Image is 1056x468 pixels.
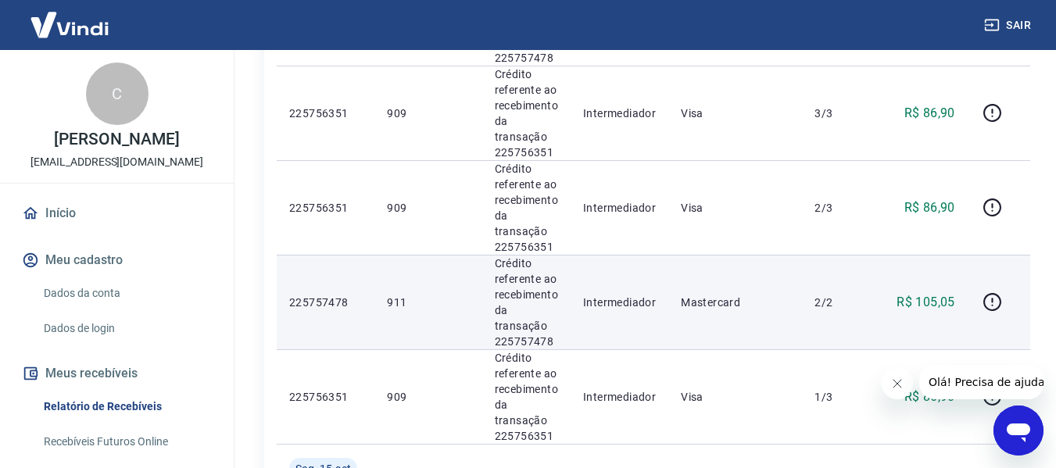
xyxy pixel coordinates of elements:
[38,313,215,345] a: Dados de login
[387,200,469,216] p: 909
[289,389,362,405] p: 225756351
[289,105,362,121] p: 225756351
[681,295,789,310] p: Mastercard
[289,295,362,310] p: 225757478
[583,105,656,121] p: Intermediador
[38,391,215,423] a: Relatório de Recebíveis
[495,161,558,255] p: Crédito referente ao recebimento da transação 225756351
[19,196,215,230] a: Início
[38,277,215,309] a: Dados da conta
[814,105,861,121] p: 3/3
[904,104,955,123] p: R$ 86,90
[814,389,861,405] p: 1/3
[681,105,789,121] p: Visa
[981,11,1037,40] button: Sair
[583,389,656,405] p: Intermediador
[19,1,120,48] img: Vindi
[681,200,789,216] p: Visa
[919,365,1043,399] iframe: Mensagem da empresa
[993,405,1043,455] iframe: Botão para abrir a janela de mensagens
[814,295,861,310] p: 2/2
[387,389,469,405] p: 909
[38,426,215,458] a: Recebíveis Futuros Online
[495,350,558,444] p: Crédito referente ao recebimento da transação 225756351
[681,389,789,405] p: Visa
[19,243,215,277] button: Meu cadastro
[897,293,955,312] p: R$ 105,05
[495,66,558,160] p: Crédito referente ao recebimento da transação 225756351
[86,63,149,125] div: C
[814,200,861,216] p: 2/3
[583,200,656,216] p: Intermediador
[904,198,955,217] p: R$ 86,90
[387,105,469,121] p: 909
[54,131,179,148] p: [PERSON_NAME]
[9,11,131,23] span: Olá! Precisa de ajuda?
[882,368,913,399] iframe: Fechar mensagem
[387,295,469,310] p: 911
[19,356,215,391] button: Meus recebíveis
[583,295,656,310] p: Intermediador
[289,200,362,216] p: 225756351
[495,255,558,349] p: Crédito referente ao recebimento da transação 225757478
[30,154,203,170] p: [EMAIL_ADDRESS][DOMAIN_NAME]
